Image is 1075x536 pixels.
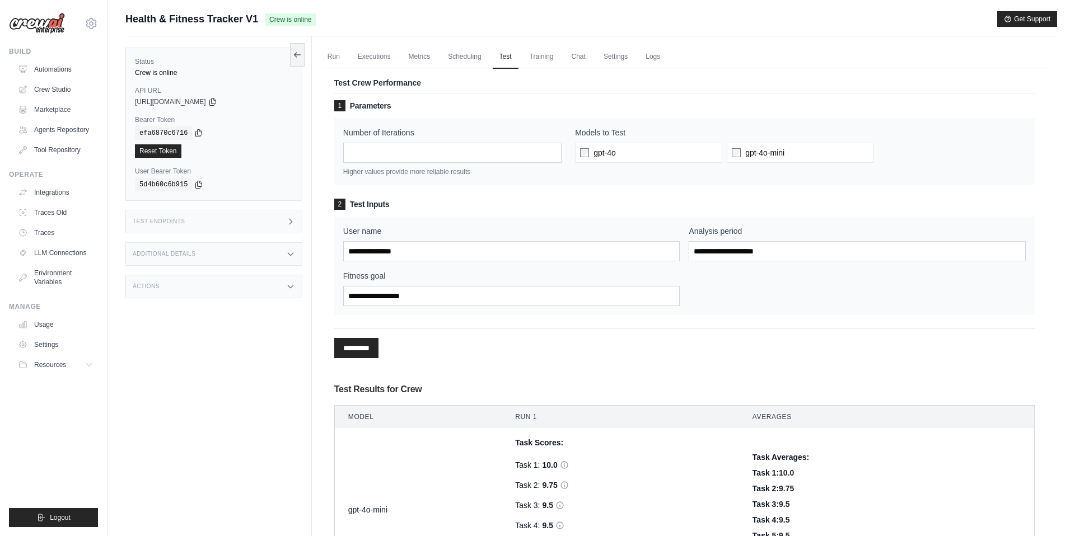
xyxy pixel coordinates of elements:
[135,68,293,77] div: Crew is online
[135,178,192,191] code: 5d4b60c6b915
[334,383,1035,396] h3: Test Results for Crew
[689,225,1026,237] label: Analysis period
[523,45,560,69] a: Training
[343,225,680,237] label: User name
[343,167,562,176] p: Higher values provide more reliable results
[321,45,347,69] a: Run
[133,283,160,290] h3: Actions
[543,479,558,491] span: 9.75
[13,316,98,333] a: Usage
[543,459,558,471] span: 10.0
[13,141,98,159] a: Tool Repository
[9,170,98,179] div: Operate
[265,13,316,26] span: Crew is online
[125,11,258,27] span: Health & Fitness Tracker V1
[334,199,1035,210] h3: Test Inputs
[779,515,789,524] span: 9.5
[133,251,195,257] h3: Additional Details
[135,126,192,140] code: efa6870c6716
[639,45,667,69] a: Logs
[135,167,293,176] label: User Bearer Token
[732,148,741,157] input: gpt-4o-mini
[135,115,293,124] label: Bearer Token
[515,438,563,447] span: Task Scores:
[334,77,1035,88] p: Test Crew Performance
[9,508,98,527] button: Logout
[565,45,592,69] a: Chat
[745,147,784,158] span: gpt-4o-mini
[997,11,1057,27] button: Get Support
[343,127,562,138] label: Number of Iterations
[515,520,726,531] div: Task 4:
[135,144,181,158] a: Reset Token
[13,224,98,242] a: Traces
[135,86,293,95] label: API URL
[334,406,502,429] th: Model
[334,100,345,111] span: 1
[135,57,293,66] label: Status
[575,127,1026,138] label: Models to Test
[779,468,794,477] span: 10.0
[779,500,789,509] span: 9.5
[752,514,1021,525] div: Task 4:
[752,499,1021,510] div: Task 3:
[34,360,66,369] span: Resources
[493,45,518,69] a: Test
[9,47,98,56] div: Build
[343,270,680,281] label: Fitness goal
[50,513,71,522] span: Logout
[13,184,98,201] a: Integrations
[515,500,726,511] div: Task 3:
[13,264,98,291] a: Environment Variables
[441,45,488,69] a: Scheduling
[9,13,65,34] img: Logo
[543,520,553,531] span: 9.5
[13,101,98,119] a: Marketplace
[402,45,437,69] a: Metrics
[13,60,98,78] a: Automations
[597,45,634,69] a: Settings
[1019,482,1075,536] iframe: Chat Widget
[9,302,98,311] div: Manage
[13,356,98,374] button: Resources
[543,500,553,511] span: 9.5
[752,467,1021,478] div: Task 1:
[13,244,98,262] a: LLM Connections
[739,406,1035,429] th: Averages
[779,484,794,493] span: 9.75
[580,148,589,157] input: gpt-4o
[334,199,345,210] span: 2
[515,479,726,491] div: Task 2:
[13,121,98,139] a: Agents Repository
[752,453,809,462] span: Task Averages:
[502,406,739,429] th: Run 1
[593,147,616,158] span: gpt-4o
[752,483,1021,494] div: Task 2:
[135,97,206,106] span: [URL][DOMAIN_NAME]
[13,204,98,222] a: Traces Old
[13,336,98,354] a: Settings
[351,45,398,69] a: Executions
[334,100,1035,111] h3: Parameters
[13,81,98,98] a: Crew Studio
[133,218,185,225] h3: Test Endpoints
[515,459,726,471] div: Task 1:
